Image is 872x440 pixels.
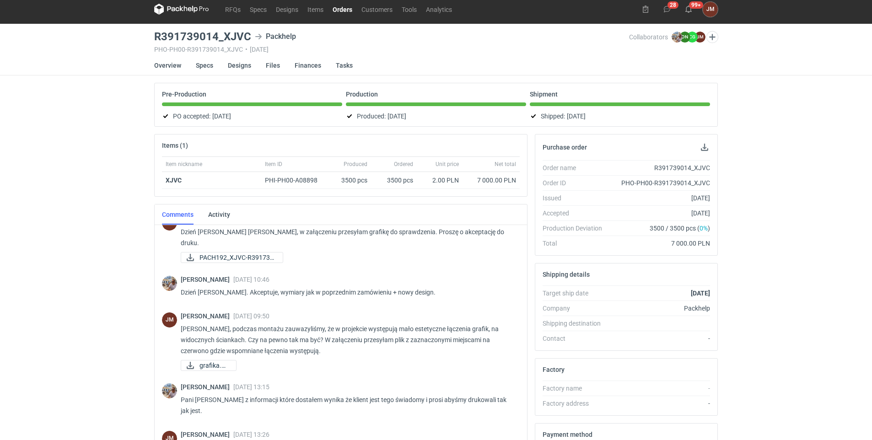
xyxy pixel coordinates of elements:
div: Production Deviation [543,224,609,233]
a: Comments [162,204,194,225]
div: Total [543,239,609,248]
a: Orders [328,4,357,15]
div: 3500 pcs [371,172,417,189]
span: [DATE] 09:50 [233,312,269,320]
h2: Shipping details [543,271,590,278]
a: Analytics [421,4,457,15]
div: R391739014_XJVC [609,163,710,172]
div: Issued [543,193,609,203]
a: Specs [196,55,213,75]
span: Ordered [394,161,413,168]
span: Net total [495,161,516,168]
div: 3500 pcs [330,172,371,189]
h2: Purchase order [543,144,587,151]
div: Company [543,304,609,313]
p: [PERSON_NAME], podczas montażu zauwazyliśmy, że w projekcie występują mało estetyczne łączenia gr... [181,323,512,356]
div: PACH192_XJVC-R391739014_outside_F427_210x210x80_w3485_11082025_rs_akcept.pdf [181,252,272,263]
div: PHO-PH00-R391739014_XJVC [DATE] [154,46,629,53]
img: Michał Palasek [162,276,177,291]
div: JOANNA MOCZAŁA [162,312,177,327]
div: Target ship date [543,289,609,298]
p: Dzień [PERSON_NAME]. Akceptuje, wymiary jak w poprzednim zamówieniu + nowy design. [181,287,512,298]
span: [DATE] [567,111,586,122]
span: Unit price [436,161,459,168]
div: - [609,384,710,393]
img: Michał Palasek [162,383,177,398]
div: Packhelp [609,304,710,313]
figcaption: CG [687,32,698,43]
button: Edit collaborators [706,31,718,43]
span: 0% [700,225,708,232]
div: 7 000.00 PLN [609,239,710,248]
div: - [609,399,710,408]
h3: R391739014_XJVC [154,31,251,42]
span: Produced [344,161,367,168]
div: - [609,334,710,343]
figcaption: JM [162,312,177,327]
div: Produced: [346,111,526,122]
h2: Items (1) [162,142,188,149]
div: [DATE] [609,209,710,218]
a: Designs [228,55,251,75]
a: Designs [271,4,303,15]
span: 3500 / 3500 pcs ( ) [650,224,710,233]
a: Specs [245,4,271,15]
span: [DATE] 13:26 [233,431,269,438]
div: Factory address [543,399,609,408]
figcaption: DN [679,32,690,43]
div: PHO-PH00-R391739014_XJVC [609,178,710,188]
p: Dzień [PERSON_NAME] [PERSON_NAME], w załączeniu przesyłam grafikę do sprawdzenia. Proszę o akcept... [181,226,512,248]
span: [PERSON_NAME] [181,312,233,320]
div: Factory name [543,384,609,393]
button: 99+ [681,2,696,16]
strong: [DATE] [691,290,710,297]
span: [DATE] [388,111,406,122]
p: Shipment [530,91,558,98]
span: [PERSON_NAME] [181,276,233,283]
div: 2.00 PLN [420,176,459,185]
span: [PERSON_NAME] [181,383,233,391]
a: Items [303,4,328,15]
img: Michał Palasek [672,32,683,43]
p: Pani [PERSON_NAME] z informacji które dostałem wynika że klient jest tego świadomy i prosi abyśmy... [181,394,512,416]
a: Customers [357,4,397,15]
span: [PERSON_NAME] [181,431,233,438]
div: PHI-PH00-A08898 [265,176,326,185]
a: Activity [208,204,230,225]
div: Order name [543,163,609,172]
figcaption: JM [694,32,705,43]
a: PACH192_XJVC-R391739... [181,252,283,263]
span: [DATE] 10:46 [233,276,269,283]
div: Contact [543,334,609,343]
span: grafika.png [199,360,229,370]
div: [DATE] [609,193,710,203]
div: Shipped: [530,111,710,122]
div: JOANNA MOCZAŁA [703,2,718,17]
span: [DATE] [212,111,231,122]
div: Packhelp [255,31,296,42]
a: Files [266,55,280,75]
strong: XJVC [166,177,182,184]
a: Tools [397,4,421,15]
svg: Packhelp Pro [154,4,209,15]
span: Item ID [265,161,282,168]
div: PO accepted: [162,111,342,122]
span: Collaborators [629,33,668,41]
div: Order ID [543,178,609,188]
a: grafika.png [181,360,237,371]
span: Item nickname [166,161,202,168]
span: [DATE] 13:15 [233,383,269,391]
button: Download PO [699,142,710,153]
span: PACH192_XJVC-R391739... [199,252,275,263]
button: JM [703,2,718,17]
a: RFQs [221,4,245,15]
div: 7 000.00 PLN [466,176,516,185]
div: Accepted [543,209,609,218]
h2: Factory [543,366,565,373]
a: Finances [295,55,321,75]
p: Production [346,91,378,98]
button: 28 [660,2,674,16]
